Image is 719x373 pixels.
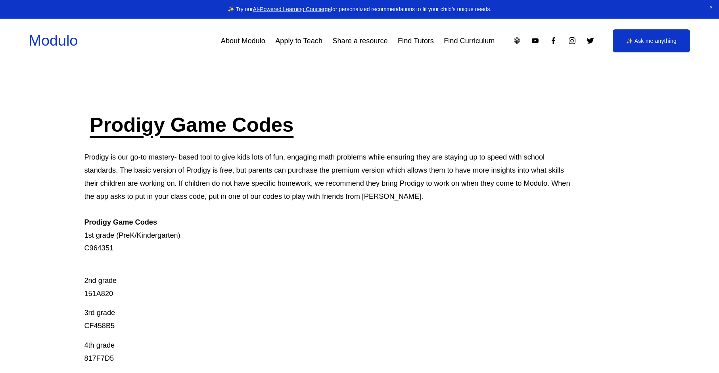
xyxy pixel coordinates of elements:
[568,37,576,45] a: Instagram
[444,34,495,48] a: Find Curriculum
[513,37,521,45] a: Apple Podcasts
[549,37,558,45] a: Facebook
[29,32,78,49] a: Modulo
[84,339,579,365] p: 4th grade 817F7D5
[586,37,594,45] a: Twitter
[90,113,294,136] a: Prodigy Game Codes
[84,306,579,332] p: 3rd grade CF458B5
[613,29,690,52] a: ✨ Ask me anything
[84,218,157,226] strong: Prodigy Game Codes
[332,34,387,48] a: Share a resource
[531,37,539,45] a: YouTube
[221,34,265,48] a: About Modulo
[275,34,322,48] a: Apply to Teach
[84,151,579,255] p: Prodigy is our go-to mastery- based tool to give kids lots of fun, engaging math problems while e...
[84,261,579,300] p: 2nd grade 151A820
[253,6,331,12] a: AI-Powered Learning Concierge
[398,34,434,48] a: Find Tutors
